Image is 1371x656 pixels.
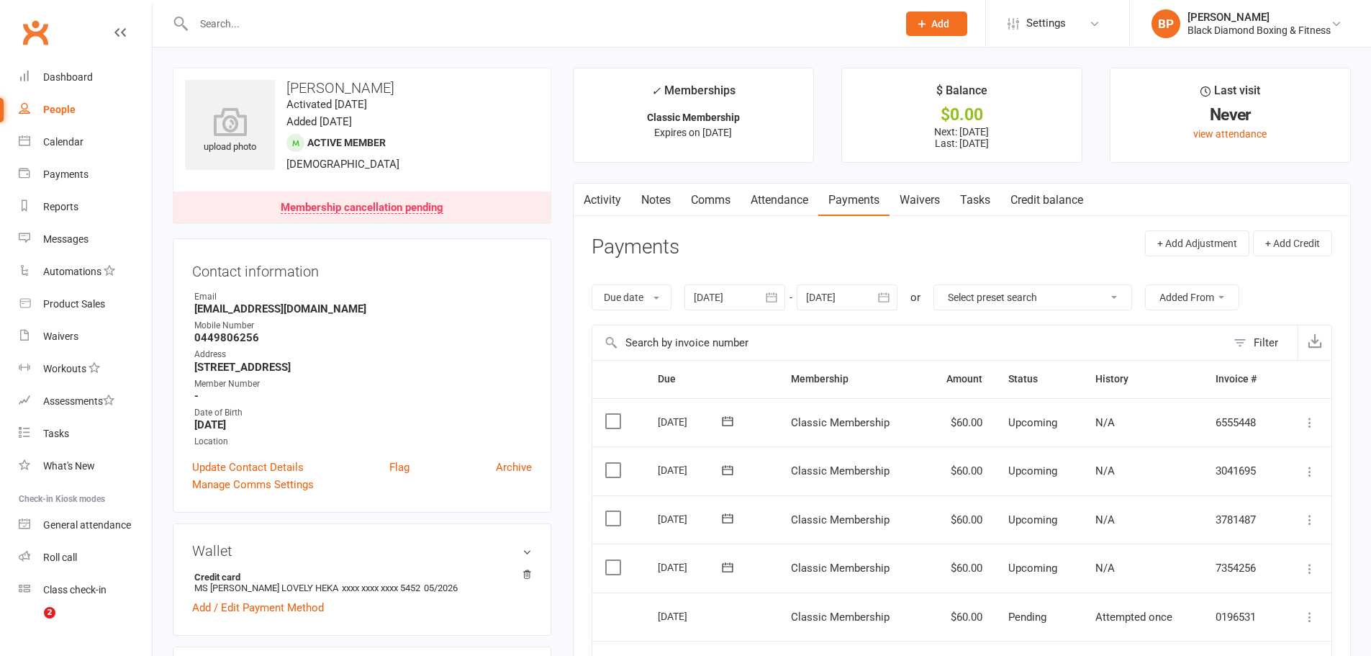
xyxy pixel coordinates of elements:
time: Added [DATE] [286,115,352,128]
input: Search... [189,14,887,34]
td: 3041695 [1203,446,1281,495]
div: or [910,289,920,306]
strong: Credit card [194,572,525,583]
div: Calendar [43,136,83,148]
div: Dashboard [43,71,93,83]
li: MS [PERSON_NAME] LOVELY HEKA [192,570,532,596]
div: General attendance [43,519,131,531]
div: Roll call [43,552,77,563]
div: [DATE] [658,556,724,578]
div: Never [1123,107,1337,122]
a: Tasks [19,418,152,450]
a: Workouts [19,353,152,385]
td: 0196531 [1203,593,1281,642]
th: Membership [778,361,923,397]
time: Activated [DATE] [286,98,367,111]
span: Upcoming [1008,562,1057,575]
th: Invoice # [1203,361,1281,397]
span: [DEMOGRAPHIC_DATA] [286,158,399,171]
a: Class kiosk mode [19,574,152,606]
div: Memberships [651,81,736,108]
a: Attendance [741,184,818,217]
a: Payments [818,184,890,217]
a: Waivers [890,184,950,217]
button: Add [906,12,967,36]
span: Classic Membership [791,416,890,429]
a: Messages [19,223,152,256]
button: Due date [592,284,671,310]
a: Roll call [19,542,152,574]
p: Next: [DATE] Last: [DATE] [855,126,1069,149]
a: Update Contact Details [192,459,304,476]
div: Tasks [43,428,69,439]
span: N/A [1095,416,1115,429]
span: Upcoming [1008,416,1057,429]
span: Classic Membership [791,464,890,477]
h3: [PERSON_NAME] [185,80,539,96]
div: Address [194,348,532,361]
span: Expires on [DATE] [654,127,732,138]
a: Archive [496,459,532,476]
span: N/A [1095,464,1115,477]
td: $60.00 [923,544,995,593]
span: Classic Membership [791,611,890,624]
strong: [DATE] [194,418,532,431]
a: Notes [631,184,681,217]
a: Comms [681,184,741,217]
a: Tasks [950,184,1000,217]
strong: - [194,390,532,403]
a: Add / Edit Payment Method [192,599,324,616]
a: General attendance kiosk mode [19,509,152,542]
span: Pending [1008,611,1046,624]
button: + Add Adjustment [1145,230,1249,256]
a: What's New [19,450,152,482]
a: Automations [19,256,152,288]
div: [PERSON_NAME] [1187,11,1331,24]
iframe: Intercom live chat [14,607,49,642]
strong: [EMAIL_ADDRESS][DOMAIN_NAME] [194,302,532,315]
div: Class check-in [43,584,107,596]
div: upload photo [185,107,275,155]
th: History [1082,361,1203,397]
h3: Contact information [192,258,532,279]
div: Payments [43,169,89,180]
div: [DATE] [658,508,724,530]
h3: Wallet [192,543,532,559]
a: Manage Comms Settings [192,476,314,493]
div: Waivers [43,331,78,342]
a: Credit balance [1000,184,1093,217]
div: Email [194,290,532,304]
span: 2 [44,607,55,619]
th: Amount [923,361,995,397]
a: Assessments [19,385,152,418]
div: Mobile Number [194,319,532,333]
div: Automations [43,266,101,277]
div: Assessments [43,395,114,407]
div: People [43,104,76,115]
div: Location [194,435,532,449]
div: $ Balance [936,81,987,107]
a: People [19,94,152,126]
a: Activity [574,184,631,217]
a: Reports [19,191,152,223]
div: [DATE] [658,459,724,481]
a: Flag [389,459,410,476]
td: 3781487 [1203,495,1281,544]
button: Filter [1226,325,1298,360]
a: Dashboard [19,61,152,94]
a: Waivers [19,320,152,353]
div: Product Sales [43,298,105,310]
span: Upcoming [1008,464,1057,477]
div: Reports [43,201,78,212]
span: Upcoming [1008,513,1057,526]
button: Added From [1145,284,1239,310]
span: Add [931,18,949,30]
span: 05/2026 [424,583,458,593]
input: Search by invoice number [592,325,1226,360]
div: [DATE] [658,605,724,627]
span: Active member [307,137,386,148]
span: Attempted once [1095,611,1172,624]
td: $60.00 [923,446,995,495]
span: Classic Membership [791,513,890,526]
span: N/A [1095,562,1115,575]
